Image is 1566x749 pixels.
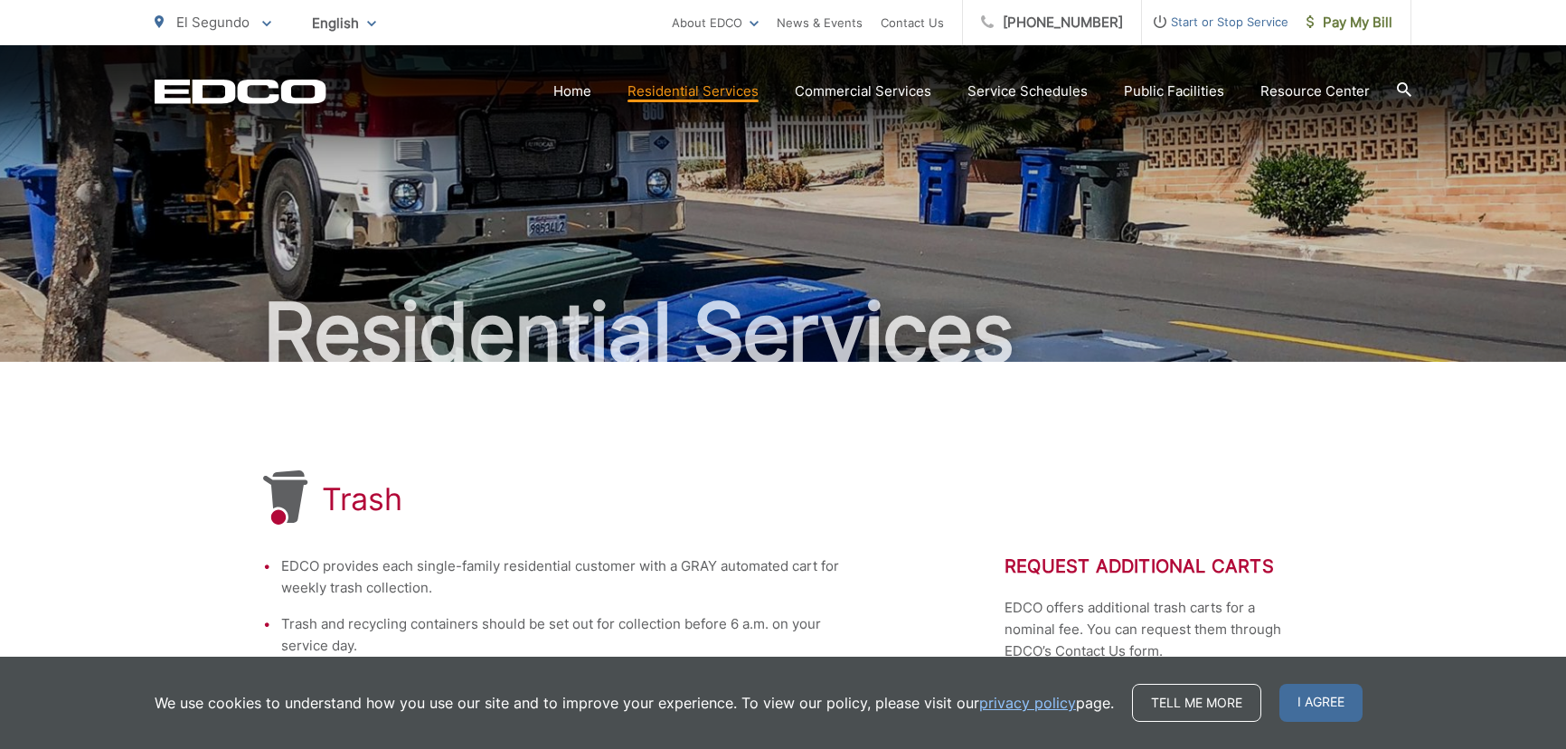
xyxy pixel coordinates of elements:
[298,7,390,39] span: English
[553,81,591,102] a: Home
[281,555,860,599] li: EDCO provides each single-family residential customer with a GRAY automated cart for weekly trash...
[1279,684,1363,722] span: I agree
[1005,597,1303,662] p: EDCO offers additional trash carts for a nominal fee. You can request them through EDCO’s Contact...
[627,81,759,102] a: Residential Services
[1260,81,1370,102] a: Resource Center
[322,481,402,517] h1: Trash
[1132,684,1261,722] a: Tell me more
[1307,12,1392,33] span: Pay My Bill
[155,79,326,104] a: EDCD logo. Return to the homepage.
[881,12,944,33] a: Contact Us
[176,14,250,31] span: El Segundo
[281,613,860,657] li: Trash and recycling containers should be set out for collection before 6 a.m. on your service day.
[155,692,1114,714] p: We use cookies to understand how you use our site and to improve your experience. To view our pol...
[967,81,1088,102] a: Service Schedules
[979,692,1076,714] a: privacy policy
[795,81,931,102] a: Commercial Services
[1124,81,1224,102] a: Public Facilities
[155,288,1411,378] h2: Residential Services
[777,12,863,33] a: News & Events
[1005,555,1303,577] h2: Request Additional Carts
[672,12,759,33] a: About EDCO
